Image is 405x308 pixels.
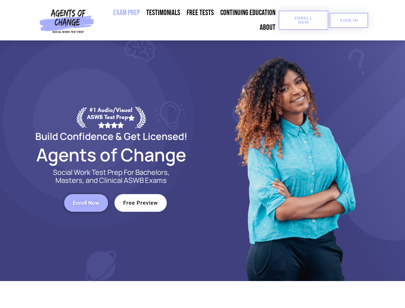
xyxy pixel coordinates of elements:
a: About [257,20,279,35]
nav: Menu [97,5,279,35]
a: Free Tests [183,5,217,20]
a: SIGN IN [330,13,368,28]
p: Social Work Test Prep For Bachelors, Masters, and Clinical ASWB Exams [46,168,177,184]
h2: Build Confidence & Get Licensed! [20,132,203,141]
h2: Agents of Change [20,147,203,162]
a: Continuing Education [217,5,279,20]
a: Testimonials [143,5,183,20]
span: Enroll Now [73,200,99,206]
span: SIGN IN [340,18,358,22]
div: #1 Audio/Visual ASWB Test Prep [87,107,135,128]
img: Website Image 1 (1) [230,40,358,281]
span: Enroll Now [289,16,318,24]
a: Enroll Now [279,11,328,30]
a: Exam Prep [110,5,143,20]
a: Free Preview [114,194,167,212]
a: Enroll Now [64,194,108,212]
span: Free Preview [123,200,158,206]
